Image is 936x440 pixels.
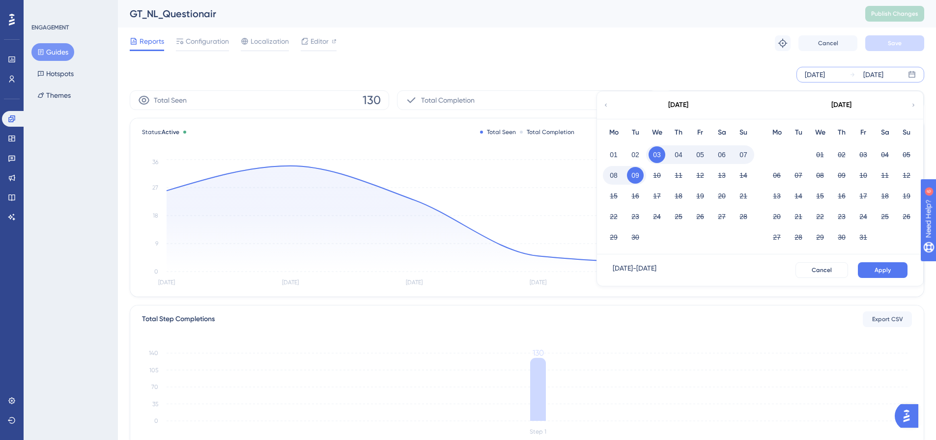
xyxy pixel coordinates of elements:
[282,279,299,286] tspan: [DATE]
[713,146,730,163] button: 06
[896,127,917,138] div: Su
[31,65,80,82] button: Hotspots
[711,127,733,138] div: Sa
[153,212,158,219] tspan: 18
[790,208,807,225] button: 21
[520,128,574,136] div: Total Completion
[735,188,752,204] button: 21
[898,208,915,225] button: 26
[735,167,752,184] button: 14
[735,208,752,225] button: 28
[154,417,158,424] tspan: 0
[154,94,187,106] span: Total Seen
[735,146,752,163] button: 07
[670,146,687,163] button: 04
[627,146,644,163] button: 02
[152,401,158,408] tspan: 35
[363,92,381,108] span: 130
[149,367,158,374] tspan: 105
[831,127,852,138] div: Th
[833,146,850,163] button: 02
[858,262,908,278] button: Apply
[155,240,158,247] tspan: 9
[833,208,850,225] button: 23
[68,5,71,13] div: 6
[142,313,215,325] div: Total Step Completions
[149,350,158,357] tspan: 140
[140,35,164,47] span: Reports
[605,146,622,163] button: 01
[613,262,656,278] div: [DATE] - [DATE]
[812,188,828,204] button: 15
[23,2,61,14] span: Need Help?
[898,167,915,184] button: 12
[692,146,709,163] button: 05
[865,35,924,51] button: Save
[142,128,179,136] span: Status:
[877,146,893,163] button: 04
[812,167,828,184] button: 08
[872,315,903,323] span: Export CSV
[668,127,689,138] div: Th
[530,428,546,435] tspan: Step 1
[158,279,175,286] tspan: [DATE]
[875,266,891,274] span: Apply
[533,348,544,357] tspan: 130
[788,127,809,138] div: Tu
[855,167,872,184] button: 10
[812,146,828,163] button: 01
[895,401,924,431] iframe: UserGuiding AI Assistant Launcher
[649,188,665,204] button: 17
[877,208,893,225] button: 25
[733,127,754,138] div: Su
[689,127,711,138] div: Fr
[812,208,828,225] button: 22
[670,208,687,225] button: 25
[812,266,832,274] span: Cancel
[863,69,883,81] div: [DATE]
[31,86,77,104] button: Themes
[151,384,158,390] tspan: 70
[692,167,709,184] button: 12
[812,229,828,246] button: 29
[795,262,848,278] button: Cancel
[855,146,872,163] button: 03
[798,35,857,51] button: Cancel
[768,208,785,225] button: 20
[855,188,872,204] button: 17
[818,39,838,47] span: Cancel
[877,188,893,204] button: 18
[898,188,915,204] button: 19
[605,229,622,246] button: 29
[855,208,872,225] button: 24
[605,188,622,204] button: 15
[831,99,851,111] div: [DATE]
[768,188,785,204] button: 13
[627,188,644,204] button: 16
[251,35,289,47] span: Localization
[649,167,665,184] button: 10
[865,6,924,22] button: Publish Changes
[421,94,475,106] span: Total Completion
[668,99,688,111] div: [DATE]
[406,279,423,286] tspan: [DATE]
[649,146,665,163] button: 03
[154,268,158,275] tspan: 0
[31,24,69,31] div: ENGAGEMENT
[863,311,912,327] button: Export CSV
[855,229,872,246] button: 31
[624,127,646,138] div: Tu
[649,208,665,225] button: 24
[480,128,516,136] div: Total Seen
[670,167,687,184] button: 11
[790,188,807,204] button: 14
[713,167,730,184] button: 13
[790,167,807,184] button: 07
[768,229,785,246] button: 27
[768,167,785,184] button: 06
[833,188,850,204] button: 16
[152,184,158,191] tspan: 27
[627,208,644,225] button: 23
[530,279,546,286] tspan: [DATE]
